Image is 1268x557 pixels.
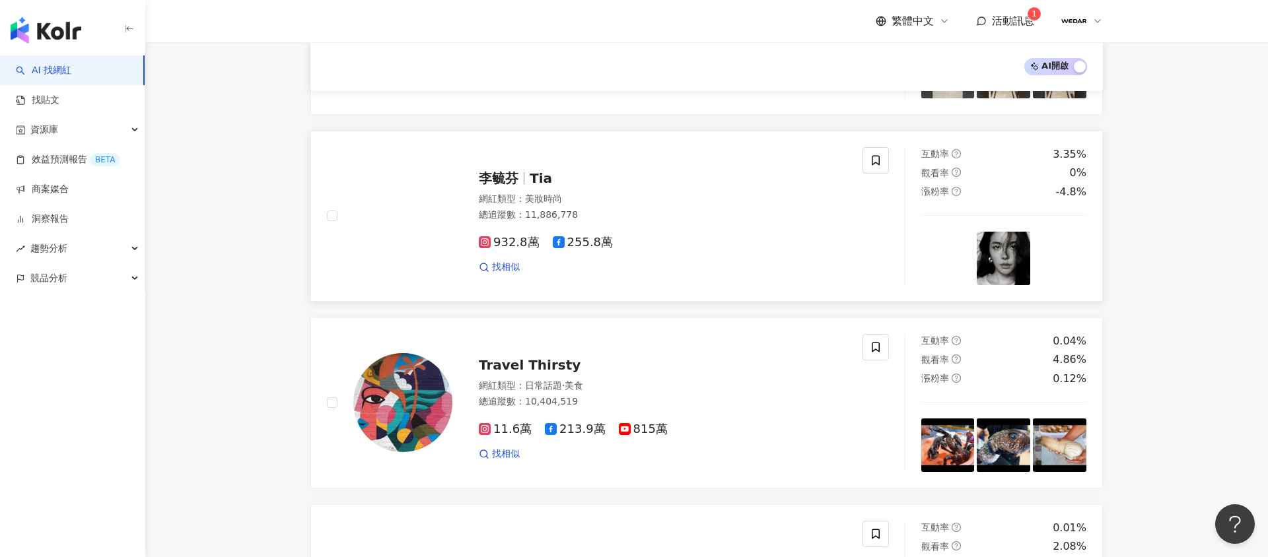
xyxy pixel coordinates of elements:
span: question-circle [952,541,961,550]
span: 資源庫 [30,115,58,145]
span: 找相似 [492,261,520,274]
span: 觀看率 [921,541,949,552]
img: KOL Avatar [353,353,452,452]
span: 213.9萬 [545,422,606,436]
span: 11.6萬 [479,422,532,436]
img: post-image [1033,418,1086,472]
span: question-circle [952,149,961,158]
span: question-circle [952,187,961,196]
span: 繁體中文 [892,14,934,28]
span: question-circle [952,336,961,345]
span: question-circle [952,354,961,364]
a: KOL Avatar李毓芬Tia網紅類型：美妝時尚總追蹤數：11,886,778932.8萬255.8萬找相似互動率question-circle3.35%觀看率question-circle0... [310,131,1103,302]
a: 找相似 [479,261,520,274]
div: 總追蹤數 ： 10,404,519 [479,395,847,409]
div: 總追蹤數 ： 11,886,778 [479,209,847,222]
a: 商案媒合 [16,183,69,196]
span: question-circle [952,374,961,383]
span: 互動率 [921,148,949,159]
div: 0.01% [1053,521,1086,535]
div: 2.08% [1053,539,1086,554]
span: 日常話題 [525,380,562,391]
span: rise [16,244,25,253]
span: 互動率 [921,335,949,346]
span: 漲粉率 [921,186,949,197]
span: 觀看率 [921,354,949,365]
img: post-image [977,232,1030,285]
sup: 1 [1028,7,1041,20]
span: · [562,380,565,391]
div: 3.35% [1053,147,1086,162]
span: 1 [1032,9,1037,18]
img: logo [11,17,81,44]
img: post-image [921,232,975,285]
a: KOL AvatarTravel Thirsty網紅類型：日常話題·美食總追蹤數：10,404,51911.6萬213.9萬815萬找相似互動率question-circle0.04%觀看率qu... [310,317,1103,488]
div: 0.04% [1053,334,1086,348]
div: 4.86% [1053,352,1086,367]
span: 找相似 [492,447,520,461]
div: 0.12% [1053,372,1086,386]
span: 李毓芬 [479,170,518,186]
a: 洞察報告 [16,213,69,226]
div: -4.8% [1056,185,1086,199]
span: 趨勢分析 [30,234,67,263]
img: post-image [977,418,1030,472]
span: 255.8萬 [553,236,614,249]
span: 美食 [565,380,583,391]
img: post-image [921,418,975,472]
span: 競品分析 [30,263,67,293]
span: question-circle [952,168,961,177]
img: 07016.png [1061,9,1086,34]
span: 美妝時尚 [525,193,562,204]
div: 網紅類型 ： [479,379,847,393]
span: 互動率 [921,522,949,533]
a: 找貼文 [16,94,59,107]
img: post-image [1033,232,1086,285]
span: Travel Thirsty [479,357,581,373]
span: question-circle [952,523,961,532]
span: 觀看率 [921,168,949,178]
span: 932.8萬 [479,236,540,249]
a: searchAI 找網紅 [16,64,71,77]
span: 活動訊息 [992,15,1034,27]
a: 找相似 [479,447,520,461]
span: 漲粉率 [921,373,949,383]
div: 網紅類型 ： [479,193,847,206]
img: KOL Avatar [353,166,452,265]
div: 0% [1070,166,1086,180]
iframe: Help Scout Beacon - Open [1215,504,1255,544]
a: 效益預測報告BETA [16,153,120,166]
span: 815萬 [619,422,668,436]
span: Tia [530,170,552,186]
